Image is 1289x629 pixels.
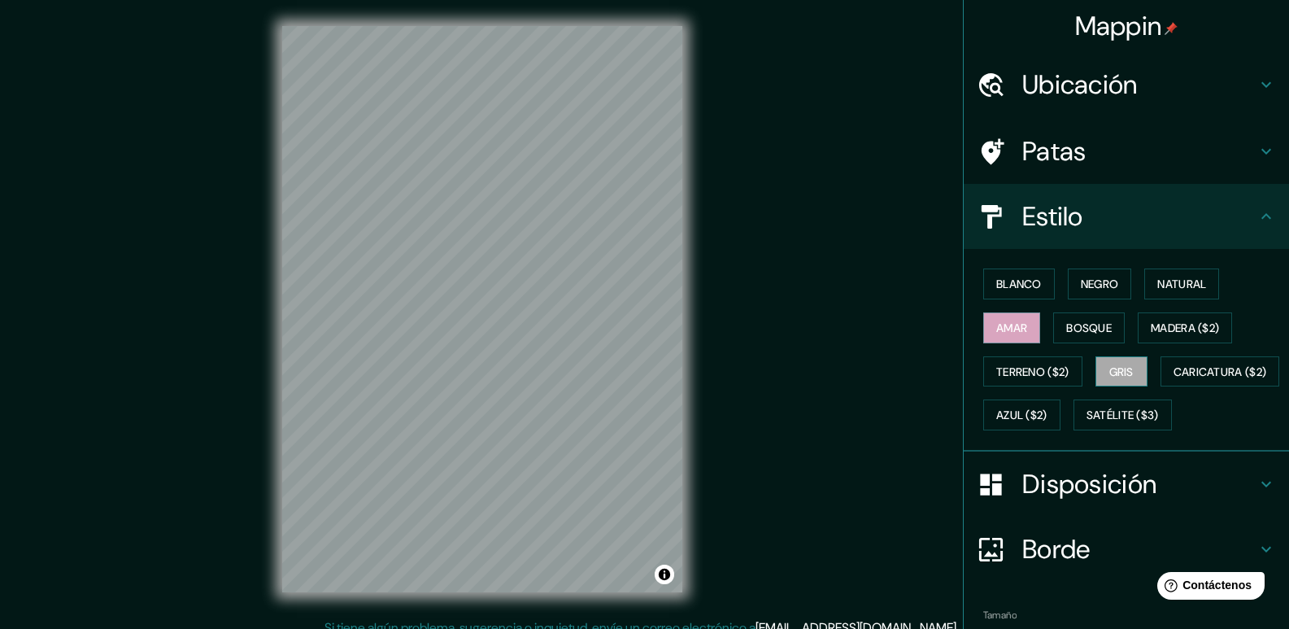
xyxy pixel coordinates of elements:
[1144,269,1219,299] button: Natural
[1144,566,1271,611] iframe: Lanzador de widgets de ayuda
[983,269,1055,299] button: Blanco
[964,517,1289,582] div: Borde
[983,400,1060,430] button: Azul ($2)
[1161,356,1280,387] button: Caricatura ($2)
[983,609,1017,622] font: Tamaño
[996,365,1069,379] font: Terreno ($2)
[996,321,1027,335] font: Amar
[1174,365,1267,379] font: Caricatura ($2)
[1073,400,1172,430] button: Satélite ($3)
[996,408,1047,423] font: Azul ($2)
[964,452,1289,517] div: Disposición
[655,565,674,584] button: Activar o desactivar atribución
[964,184,1289,249] div: Estilo
[1022,532,1091,566] font: Borde
[1081,277,1119,291] font: Negro
[983,356,1082,387] button: Terreno ($2)
[996,277,1042,291] font: Blanco
[1075,9,1162,43] font: Mappin
[1095,356,1147,387] button: Gris
[1022,134,1087,168] font: Patas
[1022,199,1083,234] font: Estilo
[1157,277,1206,291] font: Natural
[1165,22,1178,35] img: pin-icon.png
[1022,467,1156,501] font: Disposición
[1068,269,1132,299] button: Negro
[964,52,1289,117] div: Ubicación
[1022,68,1138,102] font: Ubicación
[282,26,682,592] canvas: Mapa
[1053,312,1125,343] button: Bosque
[1138,312,1232,343] button: Madera ($2)
[1087,408,1159,423] font: Satélite ($3)
[1109,365,1134,379] font: Gris
[1151,321,1219,335] font: Madera ($2)
[983,312,1040,343] button: Amar
[964,119,1289,184] div: Patas
[1066,321,1112,335] font: Bosque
